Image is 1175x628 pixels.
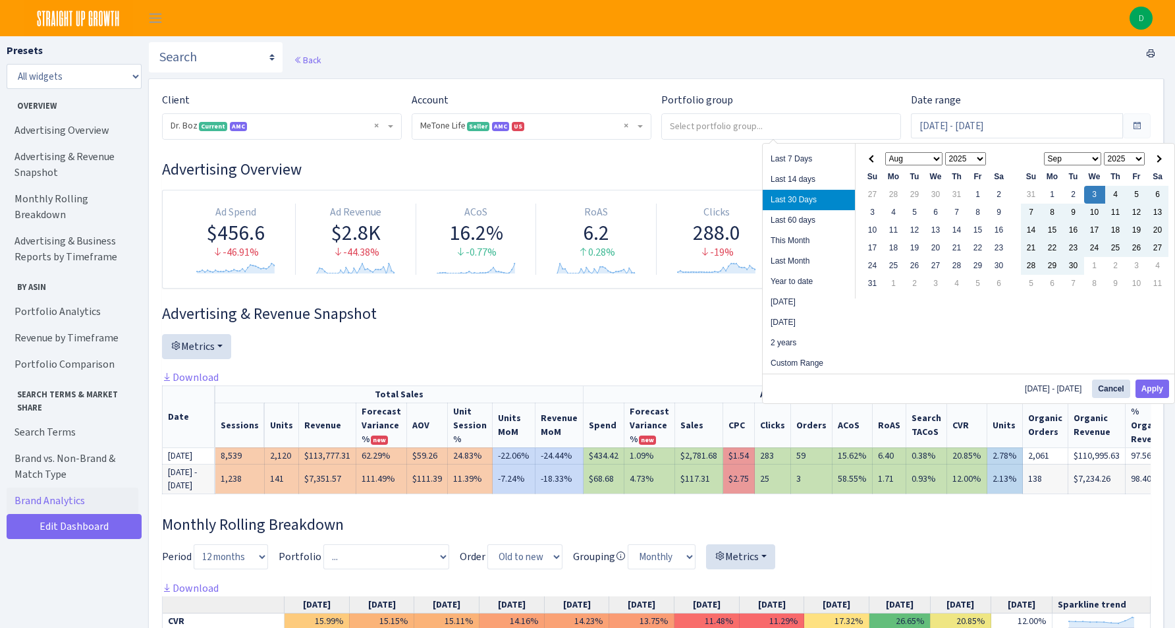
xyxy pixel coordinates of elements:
[448,447,493,464] td: 24.83%
[7,275,138,293] span: By ASIN
[448,403,493,447] th: Unit Session %
[7,351,138,378] a: Portfolio Comparison
[968,275,989,293] td: 5
[662,114,813,138] input: Select portfolio group...
[906,464,947,494] td: 0.93%
[467,122,489,131] span: Seller
[1063,204,1084,221] td: 9
[989,168,1010,186] th: Sa
[1147,257,1168,275] td: 4
[541,205,651,220] div: RoAS
[1084,168,1105,186] th: We
[925,168,946,186] th: We
[1126,221,1147,239] td: 19
[791,447,833,464] td: 59
[755,447,791,464] td: 283
[989,186,1010,204] td: 2
[946,239,968,257] td: 21
[904,168,925,186] th: Tu
[1105,186,1126,204] td: 4
[356,403,407,447] th: Revenue Forecast Variance %
[1126,168,1147,186] th: Fr
[675,447,723,464] td: $2,781.68
[911,92,961,108] label: Date range
[1025,385,1087,393] span: [DATE] - [DATE]
[946,186,968,204] td: 31
[1068,403,1126,447] th: Organic Revenue
[7,94,138,112] span: Overview
[162,160,1151,179] h3: Widget #1
[349,596,414,614] th: [DATE]
[624,119,628,132] span: Remove all items
[299,403,356,447] th: Revenue
[422,245,531,260] div: -0.77%
[947,464,987,494] td: 12.00%
[1126,204,1147,221] td: 12
[1063,275,1084,293] td: 7
[356,447,407,464] td: 62.29%
[946,221,968,239] td: 14
[1105,168,1126,186] th: Th
[1042,204,1063,221] td: 8
[925,221,946,239] td: 13
[7,228,138,270] a: Advertising & Business Reports by Timeframe
[7,117,138,144] a: Advertising Overview
[493,403,535,447] th: Units MoM
[1147,168,1168,186] th: Sa
[493,464,535,494] td: -7.24%
[1126,257,1147,275] td: 3
[493,447,535,464] td: -22.06%
[294,54,321,66] a: Back
[883,204,904,221] td: 4
[675,403,723,447] th: Sales
[1105,257,1126,275] td: 2
[662,245,771,260] div: -19%
[301,205,410,220] div: Ad Revenue
[763,333,855,353] li: 2 years
[407,403,448,447] th: AOV
[1068,464,1126,494] td: $7,234.26
[706,544,775,569] button: Metrics
[989,275,1010,293] td: 6
[1147,239,1168,257] td: 27
[968,221,989,239] td: 15
[171,119,385,132] span: Dr. Boz <span class="badge badge-success">Current</span><span class="badge badge-primary" data-to...
[162,549,192,565] label: Period
[1147,204,1168,221] td: 13
[925,239,946,257] td: 20
[1084,257,1105,275] td: 1
[609,596,674,614] th: [DATE]
[181,205,290,220] div: Ad Spend
[624,464,675,494] td: 4.73%
[265,464,299,494] td: 141
[1042,239,1063,257] td: 22
[883,186,904,204] td: 28
[946,168,968,186] th: Th
[1126,275,1147,293] td: 10
[163,114,401,139] span: Dr. Boz <span class="badge badge-success">Current</span><span class="badge badge-primary" data-to...
[833,447,873,464] td: 15.62%
[1023,464,1068,494] td: 138
[301,220,410,245] div: $2.8K
[763,271,855,292] li: Year to date
[7,144,138,186] a: Advertising & Revenue Snapshot
[1105,239,1126,257] td: 25
[862,204,883,221] td: 3
[139,7,172,29] button: Toggle navigation
[163,464,215,494] td: [DATE] - [DATE]
[763,190,855,210] li: Last 30 Days
[301,245,410,260] div: -44.38%
[1021,204,1042,221] td: 7
[279,549,321,565] label: Portfolio
[230,122,247,131] span: AMC
[1147,221,1168,239] td: 20
[968,257,989,275] td: 29
[883,275,904,293] td: 1
[946,257,968,275] td: 28
[544,596,609,614] th: [DATE]
[7,383,138,413] span: Search Terms & Market Share
[584,403,624,447] th: Spend
[862,239,883,257] td: 17
[163,385,215,447] th: Date
[412,92,449,108] label: Account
